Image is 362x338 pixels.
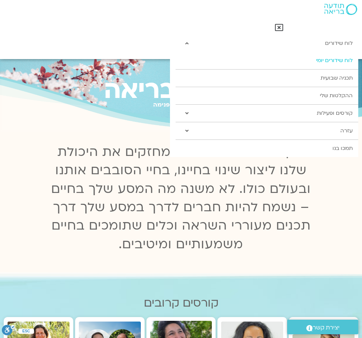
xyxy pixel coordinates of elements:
[176,70,358,87] a: תכניה שבועית
[313,323,340,333] span: יצירת קשר
[170,140,358,157] a: תמכו בנו
[176,122,358,139] a: עזרה
[176,52,358,69] a: לוח שידורים יומי
[287,320,358,334] a: יצירת קשר
[324,4,357,15] img: תודעה בריאה
[176,87,358,104] a: ההקלטות שלי
[47,143,315,254] p: דרך עבודה פנימית אנו מחזקים את היכולת שלנו ליצור שינוי בחיינו, בחיי הסובבים אותנו ובעולם כולו. לא...
[176,35,358,52] a: לוח שידורים
[4,296,358,310] h2: קורסים קרובים
[176,105,358,122] a: קורסים ופעילות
